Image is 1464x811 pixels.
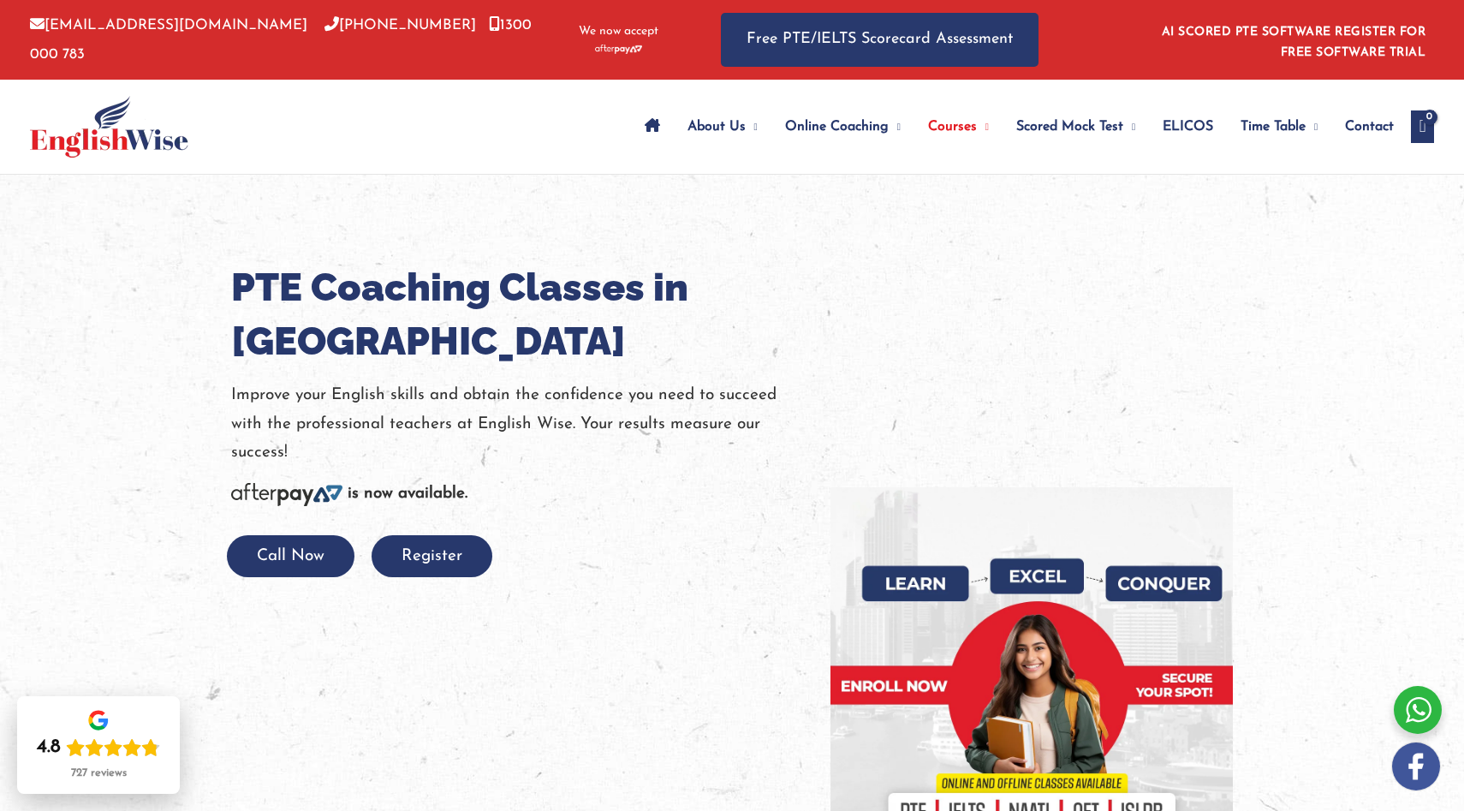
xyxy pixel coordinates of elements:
img: Afterpay-Logo [595,45,642,54]
a: ELICOS [1149,97,1227,157]
span: Courses [928,97,977,157]
span: Scored Mock Test [1016,97,1123,157]
div: 4.8 [37,736,61,760]
img: white-facebook.png [1392,742,1440,790]
h1: PTE Coaching Classes in [GEOGRAPHIC_DATA] [231,260,805,368]
a: [EMAIL_ADDRESS][DOMAIN_NAME] [30,18,307,33]
button: Register [372,535,492,577]
span: About Us [687,97,746,157]
a: Scored Mock TestMenu Toggle [1003,97,1149,157]
a: View Shopping Cart, empty [1411,110,1434,143]
div: Rating: 4.8 out of 5 [37,736,160,760]
b: is now available. [348,486,467,502]
a: CoursesMenu Toggle [914,97,1003,157]
span: Online Coaching [785,97,889,157]
a: About UsMenu Toggle [674,97,771,157]
img: cropped-ew-logo [30,96,188,158]
a: Online CoachingMenu Toggle [771,97,914,157]
a: [PHONE_NUMBER] [324,18,476,33]
a: AI SCORED PTE SOFTWARE REGISTER FOR FREE SOFTWARE TRIAL [1162,26,1426,59]
span: Menu Toggle [746,97,758,157]
a: Register [372,548,492,564]
span: Menu Toggle [889,97,901,157]
span: Contact [1345,97,1394,157]
span: Time Table [1241,97,1306,157]
span: Menu Toggle [1306,97,1318,157]
div: 727 reviews [71,766,127,780]
nav: Site Navigation: Main Menu [631,97,1395,157]
a: 1300 000 783 [30,18,532,61]
img: Afterpay-Logo [231,483,342,506]
a: Time TableMenu Toggle [1227,97,1331,157]
aside: Header Widget 1 [1152,12,1434,68]
span: ELICOS [1163,97,1213,157]
span: Menu Toggle [977,97,989,157]
p: Improve your English skills and obtain the confidence you need to succeed with the professional t... [231,381,805,467]
button: Call Now [227,535,354,577]
a: Call Now [227,548,354,564]
a: Free PTE/IELTS Scorecard Assessment [721,13,1038,67]
span: We now accept [579,23,658,40]
span: Menu Toggle [1123,97,1135,157]
a: Contact [1331,97,1394,157]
